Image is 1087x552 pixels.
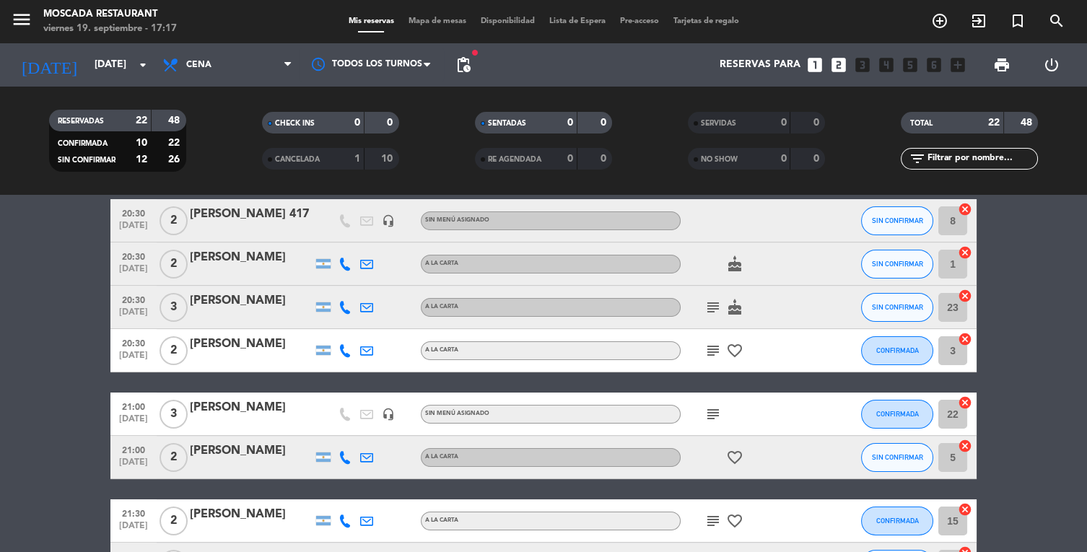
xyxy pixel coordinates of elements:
[970,12,987,30] i: exit_to_app
[160,206,188,235] span: 2
[160,250,188,279] span: 2
[829,56,848,74] i: looks_two
[1027,43,1077,87] div: LOG OUT
[43,22,177,36] div: viernes 19. septiembre - 17:17
[275,120,315,127] span: CHECK INS
[780,118,786,128] strong: 0
[726,449,743,466] i: favorite_border
[806,56,824,74] i: looks_one
[701,156,738,163] span: NO SHOW
[958,245,972,260] i: cancel
[425,304,458,310] span: A LA CARTA
[471,48,479,57] span: fiber_manual_record
[1009,12,1026,30] i: turned_in_not
[780,154,786,164] strong: 0
[190,442,313,460] div: [PERSON_NAME]
[168,154,183,165] strong: 26
[861,293,933,322] button: SIN CONFIRMAR
[872,216,923,224] span: SIN CONFIRMAR
[134,56,152,74] i: arrow_drop_down
[813,118,822,128] strong: 0
[726,512,743,530] i: favorite_border
[861,507,933,535] button: CONFIRMADA
[925,151,1037,167] input: Filtrar por nombre...
[542,17,613,25] span: Lista de Espera
[115,457,152,474] span: [DATE]
[115,504,152,521] span: 21:30
[11,9,32,30] i: menu
[988,118,1000,128] strong: 22
[58,157,115,164] span: SIN CONFIRMAR
[115,307,152,324] span: [DATE]
[43,7,177,22] div: Moscada Restaurant
[190,292,313,310] div: [PERSON_NAME]
[861,250,933,279] button: SIN CONFIRMAR
[704,342,722,359] i: subject
[425,217,489,223] span: Sin menú asignado
[1043,56,1060,74] i: power_settings_new
[877,56,896,74] i: looks_4
[872,303,923,311] span: SIN CONFIRMAR
[993,56,1010,74] span: print
[341,17,401,25] span: Mis reservas
[160,400,188,429] span: 3
[190,398,313,417] div: [PERSON_NAME]
[567,118,573,128] strong: 0
[666,17,746,25] span: Tarjetas de regalo
[726,255,743,273] i: cake
[168,115,183,126] strong: 48
[876,517,919,525] span: CONFIRMADA
[958,332,972,346] i: cancel
[58,140,108,147] span: CONFIRMADA
[876,346,919,354] span: CONFIRMADA
[704,299,722,316] i: subject
[115,247,152,264] span: 20:30
[190,505,313,524] div: [PERSON_NAME]
[168,138,183,148] strong: 22
[704,512,722,530] i: subject
[160,507,188,535] span: 2
[354,118,360,128] strong: 0
[908,150,925,167] i: filter_list
[11,9,32,35] button: menu
[387,118,396,128] strong: 0
[115,334,152,351] span: 20:30
[382,214,395,227] i: headset_mic
[115,351,152,367] span: [DATE]
[1048,12,1065,30] i: search
[115,264,152,281] span: [DATE]
[11,49,87,81] i: [DATE]
[1021,118,1035,128] strong: 48
[861,336,933,365] button: CONFIRMADA
[473,17,542,25] span: Disponibilidad
[58,118,104,125] span: RESERVADAS
[909,120,932,127] span: TOTAL
[115,221,152,237] span: [DATE]
[275,156,320,163] span: CANCELADA
[861,206,933,235] button: SIN CONFIRMAR
[160,293,188,322] span: 3
[613,17,666,25] span: Pre-acceso
[488,156,541,163] span: RE AGENDADA
[861,400,933,429] button: CONFIRMADA
[948,56,967,74] i: add_box
[136,138,147,148] strong: 10
[455,56,472,74] span: pending_actions
[382,408,395,421] i: headset_mic
[726,342,743,359] i: favorite_border
[601,118,609,128] strong: 0
[726,299,743,316] i: cake
[567,154,573,164] strong: 0
[115,291,152,307] span: 20:30
[704,406,722,423] i: subject
[853,56,872,74] i: looks_3
[958,395,972,410] i: cancel
[958,502,972,517] i: cancel
[136,115,147,126] strong: 22
[160,443,188,472] span: 2
[901,56,920,74] i: looks_5
[115,414,152,431] span: [DATE]
[958,289,972,303] i: cancel
[876,410,919,418] span: CONFIRMADA
[115,521,152,538] span: [DATE]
